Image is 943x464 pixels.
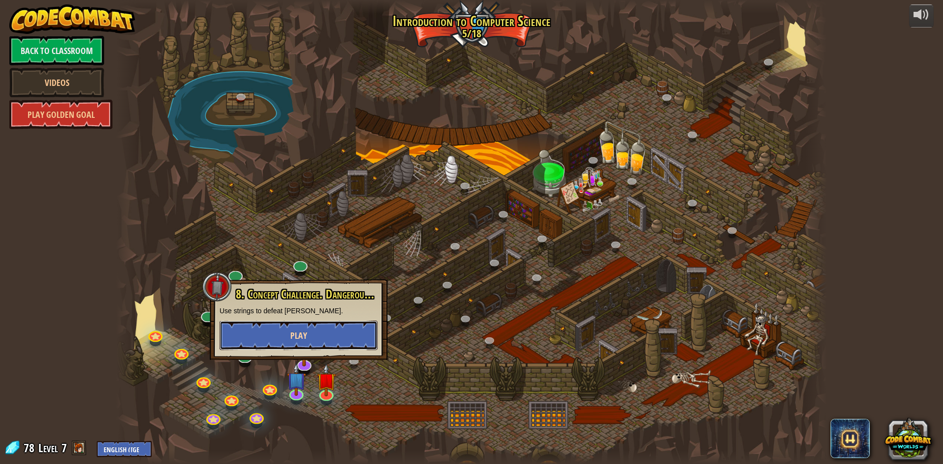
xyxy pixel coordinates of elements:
[236,286,390,302] span: 8. Concept Challenge. Dangerous Steps
[290,329,307,342] span: Play
[9,36,104,65] a: Back to Classroom
[9,68,104,97] a: Videos
[61,440,67,456] span: 7
[220,321,378,350] button: Play
[9,4,135,34] img: CodeCombat - Learn how to code by playing a game
[909,4,934,27] button: Adjust volume
[220,306,378,316] p: Use strings to defeat [PERSON_NAME].
[294,331,314,367] img: level-banner-unstarted-subscriber.png
[287,363,306,396] img: level-banner-unstarted-subscriber.png
[24,440,37,456] span: 78
[9,100,112,129] a: Play Golden Goal
[317,363,336,396] img: level-banner-unstarted.png
[38,440,58,456] span: Level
